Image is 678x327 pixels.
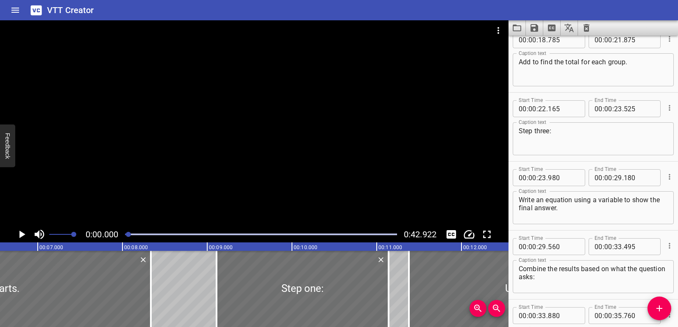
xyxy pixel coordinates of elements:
[528,100,536,117] input: 00
[519,265,668,289] textarea: Combine the results based on what the question asks:
[538,307,546,324] input: 33
[86,229,118,239] span: 0:00.000
[595,169,603,186] input: 00
[463,245,487,250] text: 00:12.000
[536,31,538,48] span: :
[536,238,538,255] span: :
[664,309,675,320] button: Cue Options
[538,169,546,186] input: 23
[664,28,674,50] div: Cue Options
[543,20,561,36] button: Extract captions from video
[519,307,527,324] input: 00
[548,100,579,117] input: 165
[622,31,624,48] span: .
[404,229,436,239] span: 0:42.922
[614,100,622,117] input: 23
[528,31,536,48] input: 00
[614,307,622,324] input: 35
[647,297,671,320] button: Add Cue
[664,97,674,119] div: Cue Options
[14,226,30,242] button: Play/Pause
[519,127,668,151] textarea: Step three:
[604,31,612,48] input: 00
[443,226,459,242] div: Hide/Show Captions
[488,20,508,41] button: Video Options
[603,100,604,117] span: :
[614,169,622,186] input: 29
[614,238,622,255] input: 33
[622,100,624,117] span: .
[664,240,675,251] button: Cue Options
[125,234,397,235] div: Play progress
[527,307,528,324] span: :
[612,307,614,324] span: :
[209,245,233,250] text: 00:09.000
[31,226,47,242] button: Toggle mute
[604,307,612,324] input: 00
[39,245,63,250] text: 00:07.000
[624,169,655,186] input: 180
[624,307,655,324] input: 760
[624,100,655,117] input: 525
[612,31,614,48] span: :
[294,245,317,250] text: 00:10.000
[624,31,655,48] input: 875
[595,100,603,117] input: 00
[546,238,548,255] span: .
[443,226,459,242] button: Toggle captions
[664,171,675,182] button: Cue Options
[603,31,604,48] span: :
[624,238,655,255] input: 495
[564,23,574,33] svg: Translate captions
[546,31,548,48] span: .
[47,3,94,17] h6: VTT Creator
[528,169,536,186] input: 00
[561,20,578,36] button: Translate captions
[664,304,674,326] div: Cue Options
[614,31,622,48] input: 21
[529,23,539,33] svg: Save captions to file
[527,169,528,186] span: :
[612,238,614,255] span: :
[548,169,579,186] input: 980
[581,23,592,33] svg: Clear captions
[548,31,579,48] input: 785
[595,31,603,48] input: 00
[595,307,603,324] input: 00
[603,307,604,324] span: :
[536,307,538,324] span: :
[536,169,538,186] span: :
[508,20,526,36] button: Load captions from file
[664,102,675,113] button: Cue Options
[595,238,603,255] input: 00
[546,307,548,324] span: .
[622,238,624,255] span: .
[664,235,674,257] div: Cue Options
[538,31,546,48] input: 18
[604,169,612,186] input: 00
[578,20,595,36] button: Clear captions
[604,100,612,117] input: 00
[519,169,527,186] input: 00
[527,31,528,48] span: :
[603,169,604,186] span: :
[612,169,614,186] span: :
[622,169,624,186] span: .
[527,100,528,117] span: :
[528,307,536,324] input: 00
[548,238,579,255] input: 560
[519,31,527,48] input: 00
[603,238,604,255] span: :
[138,254,149,265] button: Delete
[527,238,528,255] span: :
[547,23,557,33] svg: Extract captions from video
[519,58,668,82] textarea: Add to find the total for each group.
[546,169,548,186] span: .
[546,100,548,117] span: .
[664,166,674,188] div: Cue Options
[479,226,495,242] button: Toggle fullscreen
[375,254,386,265] button: Delete
[519,238,527,255] input: 00
[664,33,675,44] button: Cue Options
[528,238,536,255] input: 00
